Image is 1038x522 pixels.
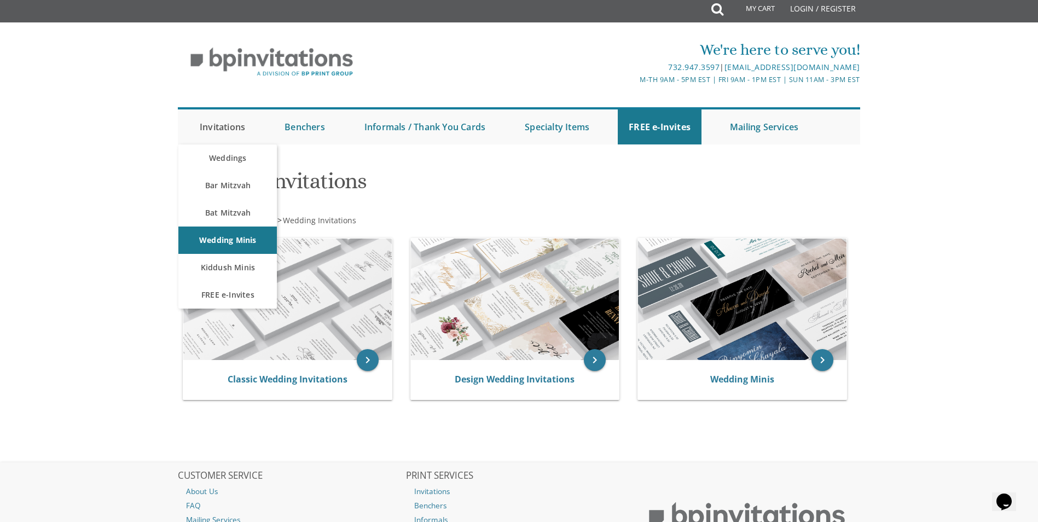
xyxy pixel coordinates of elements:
a: Mailing Services [719,109,809,144]
a: Benchers [406,498,633,513]
div: : [178,215,519,226]
a: 732.947.3597 [668,62,720,72]
div: | [406,61,860,74]
a: Invitations [406,484,633,498]
a: Classic Wedding Invitations [228,373,347,385]
img: Design Wedding Invitations [411,239,619,360]
a: Wedding Minis [178,227,277,254]
span: > [277,215,356,225]
a: Invitations [189,109,256,144]
a: FAQ [178,498,404,513]
div: We're here to serve you! [406,39,860,61]
a: Specialty Items [514,109,600,144]
a: Design Wedding Invitations [455,373,575,385]
a: Wedding Minis [710,373,774,385]
a: Informals / Thank You Cards [353,109,496,144]
a: Weddings [178,144,277,172]
a: keyboard_arrow_right [357,349,379,371]
a: Benchers [274,109,336,144]
a: keyboard_arrow_right [811,349,833,371]
a: Bar Mitzvah [178,172,277,199]
a: FREE e-Invites [178,281,277,309]
a: About Us [178,484,404,498]
h1: Wedding Invitations [180,169,627,201]
a: Bat Mitzvah [178,199,277,227]
div: M-Th 9am - 5pm EST | Fri 9am - 1pm EST | Sun 11am - 3pm EST [406,74,860,85]
h2: CUSTOMER SERVICE [178,471,404,482]
h2: PRINT SERVICES [406,471,633,482]
a: keyboard_arrow_right [584,349,606,371]
img: Classic Wedding Invitations [183,239,392,360]
img: Wedding Minis [638,239,846,360]
a: FREE e-Invites [618,109,701,144]
img: BP Invitation Loft [178,39,366,85]
iframe: chat widget [992,478,1027,511]
a: Wedding Invitations [282,215,356,225]
a: Kiddush Minis [178,254,277,281]
a: [EMAIL_ADDRESS][DOMAIN_NAME] [724,62,860,72]
span: Wedding Invitations [283,215,356,225]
